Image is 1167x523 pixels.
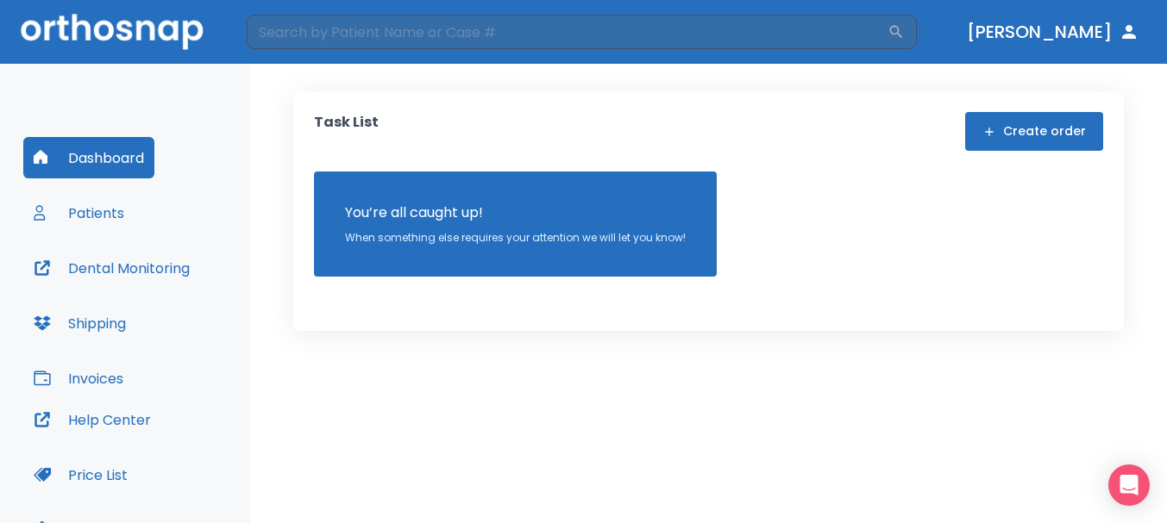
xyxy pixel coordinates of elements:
button: Invoices [23,358,134,399]
button: Price List [23,454,138,495]
button: Help Center [23,399,161,440]
div: Open Intercom Messenger [1108,464,1150,506]
input: Search by Patient Name or Case # [247,15,888,49]
button: Dashboard [23,137,154,178]
button: Shipping [23,302,136,344]
button: Create order [965,112,1103,151]
p: When something else requires your attention we will let you know! [345,230,686,246]
button: [PERSON_NAME] [960,16,1146,47]
p: You’re all caught up! [345,202,686,223]
img: Orthosnap [21,14,204,49]
button: Dental Monitoring [23,247,200,289]
p: Task List [314,112,379,151]
button: Patients [23,192,135,233]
